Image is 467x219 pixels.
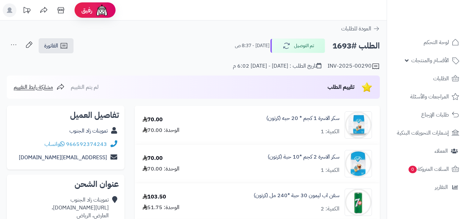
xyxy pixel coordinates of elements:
[410,92,449,101] span: المراجعات والأسئلة
[44,42,58,50] span: الفاتورة
[345,189,372,216] img: 1747541124-caa6673e-b677-477c-bbb4-b440b79b-90x90.jpg
[321,205,339,213] div: الكمية: 2
[421,19,461,33] img: logo-2.png
[391,107,463,123] a: طلبات الإرجاع
[143,126,179,134] div: الوحدة: 70.00
[66,140,107,148] a: 966592374243
[424,38,449,47] span: لوحة التحكم
[143,154,163,162] div: 70.00
[341,25,371,33] span: العودة للطلبات
[44,140,65,148] a: واتساب
[321,166,339,174] div: الكمية: 1
[266,114,339,122] a: سكر الاسرة 1 كجم * 20 حبه (كرتون)
[268,153,339,161] a: سكر الاسرة 2 كجم *10 حبة (كرتون)
[321,128,339,136] div: الكمية: 1
[233,62,321,70] div: تاريخ الطلب : [DATE] - [DATE] 6:02 م
[14,83,65,91] a: مشاركة رابط التقييم
[435,146,448,156] span: العملاء
[341,25,380,33] a: العودة للطلبات
[71,83,98,91] span: لم يتم التقييم
[270,39,325,53] button: تم التوصيل
[254,192,339,200] a: سفن اب ليمون 30 حبة *240 مل (كرتون)
[391,179,463,195] a: التقارير
[421,110,449,120] span: طلبات الإرجاع
[409,166,417,173] span: 0
[435,182,448,192] span: التقارير
[69,127,108,135] a: تموينات زاد الجنوب
[391,143,463,159] a: العملاء
[408,164,449,174] span: السلات المتروكة
[235,42,269,49] small: [DATE] - 8:37 ص
[143,116,163,124] div: 70.00
[391,88,463,105] a: المراجعات والأسئلة
[345,111,372,139] img: 1747422643-H9NtV8ZjzdFc2NGcwko8EIkc2J63vLRu-90x90.jpg
[143,193,166,201] div: 103.50
[12,180,119,188] h2: عنوان الشحن
[397,128,449,138] span: إشعارات التحويلات البنكية
[411,56,449,65] span: الأقسام والمنتجات
[19,153,107,162] a: [EMAIL_ADDRESS][DOMAIN_NAME]
[39,38,74,53] a: الفاتورة
[12,111,119,119] h2: تفاصيل العميل
[18,3,35,19] a: تحديثات المنصة
[391,125,463,141] a: إشعارات التحويلات البنكية
[391,34,463,51] a: لوحة التحكم
[328,83,355,91] span: تقييم الطلب
[143,165,179,173] div: الوحدة: 70.00
[345,150,372,177] img: 1747422865-61UT6OXd80L._AC_SL1270-90x90.jpg
[433,74,449,83] span: الطلبات
[391,161,463,177] a: السلات المتروكة0
[14,83,53,91] span: مشاركة رابط التقييم
[391,70,463,87] a: الطلبات
[143,204,179,211] div: الوحدة: 51.75
[332,39,380,53] h2: الطلب #1693
[81,6,92,14] span: رفيق
[328,62,380,70] div: INV-2025-00290
[95,3,109,17] img: ai-face.png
